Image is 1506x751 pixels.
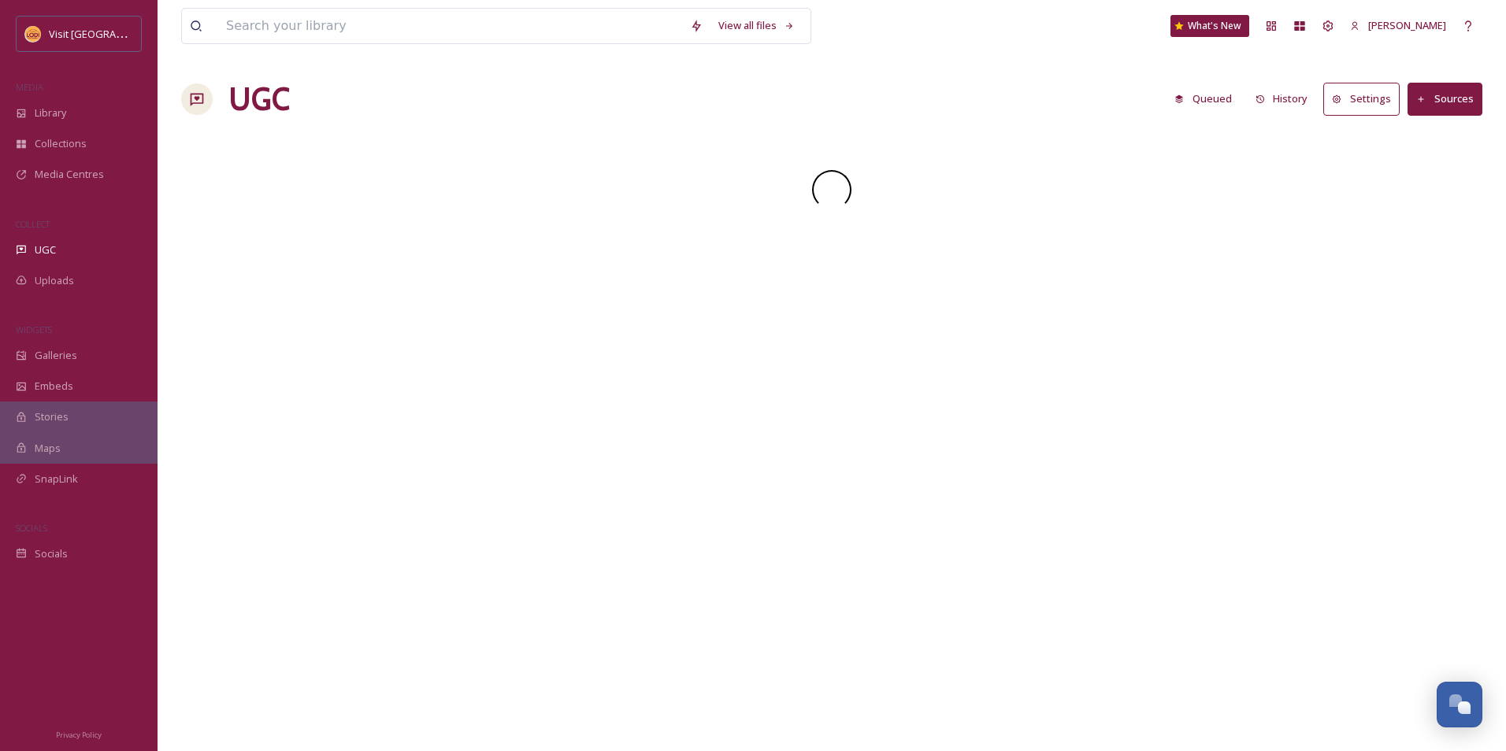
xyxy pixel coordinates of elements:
a: UGC [228,76,290,123]
span: Stories [35,409,69,424]
input: Search your library [218,9,682,43]
a: View all files [710,10,803,41]
a: History [1248,83,1324,114]
span: Media Centres [35,167,104,182]
button: History [1248,83,1316,114]
span: Library [35,105,66,120]
span: SOCIALS [16,522,47,534]
span: SnapLink [35,472,78,486]
span: [PERSON_NAME] [1368,18,1446,32]
span: COLLECT [16,218,50,230]
span: Embeds [35,379,73,394]
span: UGC [35,242,56,257]
button: Sources [1408,83,1482,115]
span: MEDIA [16,81,43,93]
span: Maps [35,441,61,456]
a: Settings [1323,83,1408,115]
button: Open Chat [1437,682,1482,727]
button: Settings [1323,83,1400,115]
span: Privacy Policy [56,730,102,740]
span: Collections [35,136,87,151]
span: Socials [35,546,68,561]
span: Uploads [35,273,74,288]
a: Queued [1167,83,1248,114]
span: WIDGETS [16,324,52,335]
img: Square%20Social%20Visit%20Lodi.png [25,26,41,42]
a: What's New [1170,15,1249,37]
button: Queued [1167,83,1240,114]
span: Visit [GEOGRAPHIC_DATA] [49,26,171,41]
a: Privacy Policy [56,724,102,743]
span: Galleries [35,348,77,363]
a: [PERSON_NAME] [1342,10,1454,41]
